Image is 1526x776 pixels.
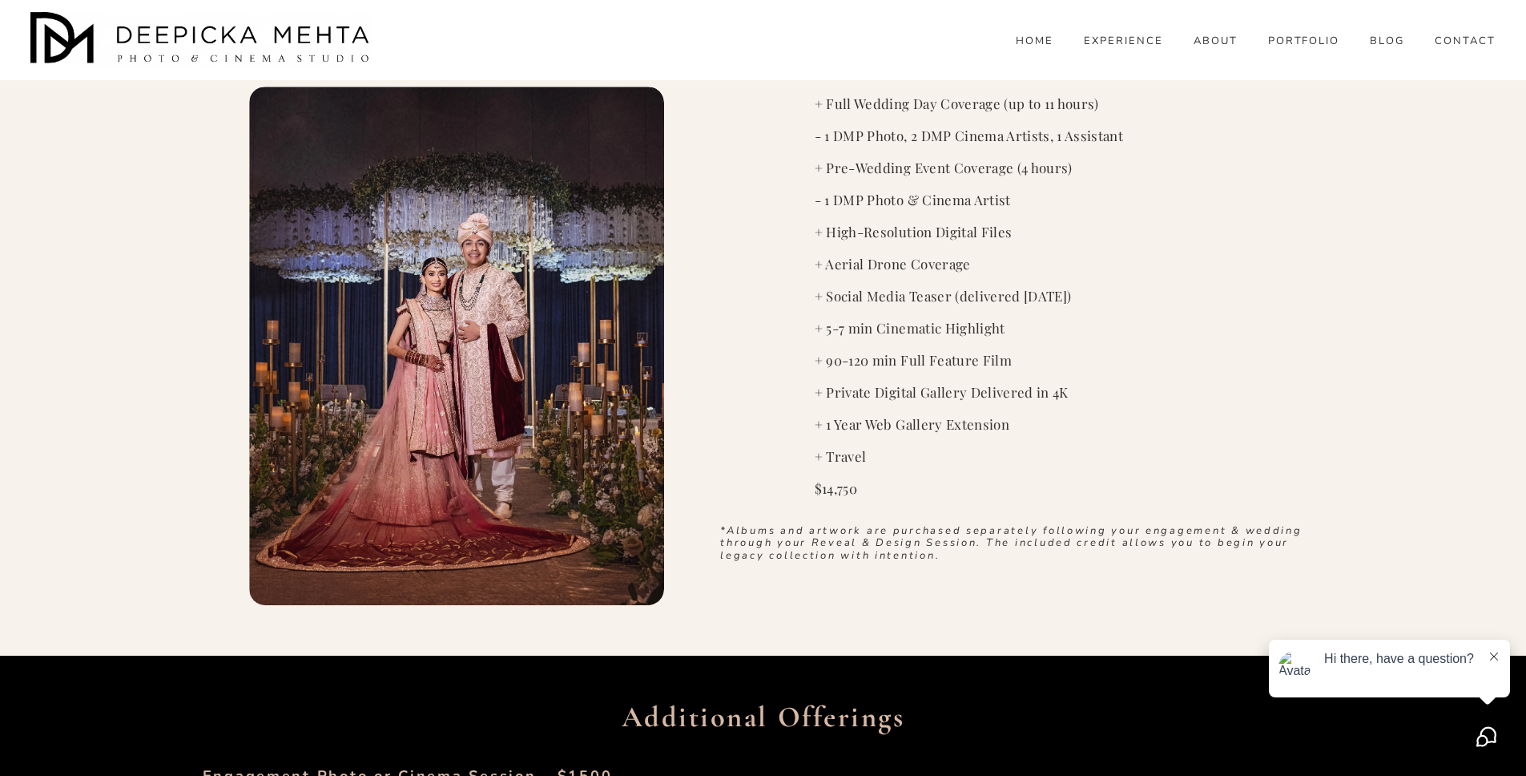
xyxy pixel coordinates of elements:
a: EXPERIENCE [1084,34,1163,48]
span: BLOG [1370,35,1404,48]
code: + Social Media Teaser (delivered [DATE]) [815,287,1072,305]
code: + 5-7 min Cinematic Highlight [815,319,1005,337]
code: - 1 DMP Photo & Cinema Artist [815,191,1011,208]
a: ABOUT [1194,34,1238,48]
code: + Travel [815,447,867,465]
code: + 1 Year Web Gallery Extension [815,415,1009,433]
a: folder dropdown [1370,34,1404,48]
code: + Pre-Wedding Event Coverage (4 hours) [815,159,1073,176]
code: + Full Wedding Day Coverage (up to 11 hours) [815,95,1099,112]
strong: Additional Offerings [622,699,905,734]
a: HOME [1016,34,1053,48]
code: + Aerial Drone Coverage [815,255,971,273]
code: $14,750 [815,479,857,497]
code: + Private Digital Gallery Delivered in 4K [815,383,1069,401]
img: Austin Wedding Photographer - Deepicka Mehta Photography &amp; Cinematography [30,12,375,68]
code: - 1 DMP Photo, 2 DMP Cinema Artists, 1 Assistant [815,127,1123,144]
a: PORTFOLIO [1268,34,1340,48]
code: + High-Resolution Digital Files [815,223,1012,240]
code: + 90-120 min Full Feature Film [815,351,1012,369]
a: CONTACT [1435,34,1496,48]
em: *Albums and artwork are purchased separately following your engagement & wedding through your Rev... [720,523,1307,563]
